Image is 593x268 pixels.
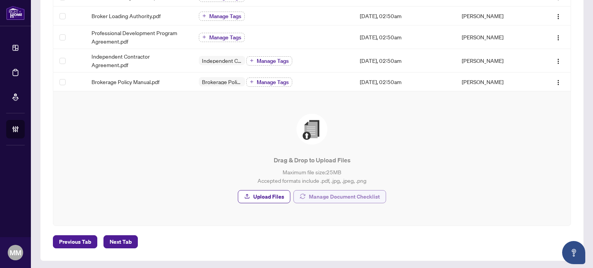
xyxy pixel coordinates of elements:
[555,35,561,41] img: Logo
[6,6,25,20] img: logo
[246,56,292,66] button: Manage Tags
[91,29,186,46] span: Professional Development Program Agreement.pdf
[199,33,245,42] button: Manage Tags
[250,59,254,62] span: plus
[91,12,161,20] span: Broker Loading Authority.pdf
[552,31,564,43] button: Logo
[69,168,555,185] p: Maximum file size: 25 MB Accepted formats include .pdf, .jpg, .jpeg, .png
[59,236,91,248] span: Previous Tab
[10,247,21,258] span: MM
[209,13,241,19] span: Manage Tags
[209,35,241,40] span: Manage Tags
[552,54,564,67] button: Logo
[354,49,456,72] td: [DATE], 02:50am
[103,235,138,248] button: Next Tab
[555,79,561,86] img: Logo
[202,35,206,39] span: plus
[53,235,97,248] button: Previous Tab
[199,12,245,21] button: Manage Tags
[555,58,561,64] img: Logo
[456,72,536,91] td: [PERSON_NAME]
[91,78,159,86] span: Brokerage Policy Manual.pdf
[296,114,327,145] img: File Upload
[69,155,555,165] p: Drag & Drop to Upload Files
[246,78,292,87] button: Manage Tags
[552,10,564,22] button: Logo
[63,101,561,216] span: File UploadDrag & Drop to Upload FilesMaximum file size:25MBAccepted formats include .pdf, .jpg, ...
[110,236,132,248] span: Next Tab
[555,13,561,20] img: Logo
[354,7,456,25] td: [DATE], 02:50am
[257,58,289,64] span: Manage Tags
[456,49,536,72] td: [PERSON_NAME]
[354,25,456,49] td: [DATE], 02:50am
[199,58,245,63] span: Independent Contractor Agreement
[552,76,564,88] button: Logo
[293,190,386,203] button: Manage Document Checklist
[354,72,456,91] td: [DATE], 02:50am
[562,241,585,264] button: Open asap
[309,190,380,203] span: Manage Document Checklist
[456,25,536,49] td: [PERSON_NAME]
[250,80,254,84] span: plus
[199,79,245,84] span: Brokerage Policy Manual
[91,52,186,69] span: Independent Contractor Agreement.pdf
[238,190,290,203] button: Upload Files
[202,14,206,18] span: plus
[456,7,536,25] td: [PERSON_NAME]
[253,190,284,203] span: Upload Files
[257,79,289,85] span: Manage Tags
